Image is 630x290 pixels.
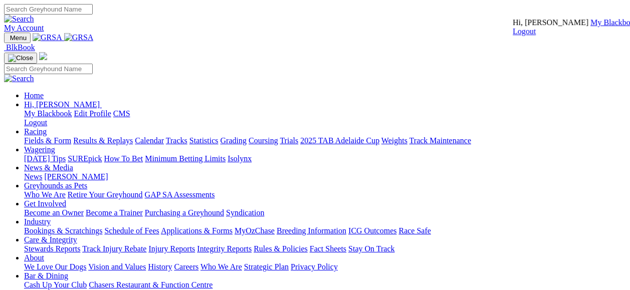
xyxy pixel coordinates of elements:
[33,33,62,42] img: GRSA
[145,208,224,217] a: Purchasing a Greyhound
[228,154,252,163] a: Isolynx
[24,199,66,208] a: Get Involved
[24,145,55,154] a: Wagering
[4,15,34,24] img: Search
[310,244,346,253] a: Fact Sheets
[4,43,35,52] a: BlkBook
[24,244,626,253] div: Care & Integrity
[513,18,588,27] span: Hi, [PERSON_NAME]
[24,208,626,217] div: Get Involved
[6,43,35,52] span: BlkBook
[10,34,27,42] span: Menu
[189,136,219,145] a: Statistics
[221,136,247,145] a: Grading
[82,244,146,253] a: Track Injury Rebate
[8,54,33,62] img: Close
[44,172,108,181] a: [PERSON_NAME]
[104,154,143,163] a: How To Bet
[73,136,133,145] a: Results & Replays
[24,100,102,109] a: Hi, [PERSON_NAME]
[135,136,164,145] a: Calendar
[24,172,626,181] div: News & Media
[24,109,72,118] a: My Blackbook
[161,226,233,235] a: Applications & Forms
[197,244,252,253] a: Integrity Reports
[24,262,86,271] a: We Love Our Dogs
[74,109,111,118] a: Edit Profile
[24,226,626,235] div: Industry
[86,208,143,217] a: Become a Trainer
[277,226,346,235] a: Breeding Information
[348,244,394,253] a: Stay On Track
[4,24,44,32] a: My Account
[24,217,51,226] a: Industry
[235,226,275,235] a: MyOzChase
[24,100,100,109] span: Hi, [PERSON_NAME]
[88,262,146,271] a: Vision and Values
[64,33,94,42] img: GRSA
[4,53,37,64] button: Toggle navigation
[513,27,536,36] a: Logout
[24,244,80,253] a: Stewards Reports
[244,262,289,271] a: Strategic Plan
[280,136,298,145] a: Trials
[24,91,44,100] a: Home
[24,109,626,127] div: Hi, [PERSON_NAME]
[4,64,93,74] input: Search
[24,271,68,280] a: Bar & Dining
[24,226,102,235] a: Bookings & Scratchings
[24,253,44,262] a: About
[24,136,71,145] a: Fields & Form
[24,280,87,289] a: Cash Up Your Club
[24,262,626,271] div: About
[104,226,159,235] a: Schedule of Fees
[166,136,187,145] a: Tracks
[24,154,66,163] a: [DATE] Tips
[89,280,213,289] a: Chasers Restaurant & Function Centre
[4,74,34,83] img: Search
[24,235,77,244] a: Care & Integrity
[24,280,626,289] div: Bar & Dining
[249,136,278,145] a: Coursing
[200,262,242,271] a: Who We Are
[24,190,66,199] a: Who We Are
[291,262,338,271] a: Privacy Policy
[24,127,47,136] a: Racing
[145,154,226,163] a: Minimum Betting Limits
[148,262,172,271] a: History
[348,226,396,235] a: ICG Outcomes
[409,136,471,145] a: Track Maintenance
[398,226,431,235] a: Race Safe
[39,52,47,60] img: logo-grsa-white.png
[113,109,130,118] a: CMS
[24,118,47,127] a: Logout
[381,136,407,145] a: Weights
[24,190,626,199] div: Greyhounds as Pets
[300,136,379,145] a: 2025 TAB Adelaide Cup
[148,244,195,253] a: Injury Reports
[174,262,198,271] a: Careers
[4,33,31,43] button: Toggle navigation
[24,208,84,217] a: Become an Owner
[68,190,143,199] a: Retire Your Greyhound
[226,208,264,217] a: Syndication
[24,154,626,163] div: Wagering
[24,172,42,181] a: News
[24,181,87,190] a: Greyhounds as Pets
[254,244,308,253] a: Rules & Policies
[145,190,215,199] a: GAP SA Assessments
[24,136,626,145] div: Racing
[4,4,93,15] input: Search
[24,163,73,172] a: News & Media
[68,154,102,163] a: SUREpick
